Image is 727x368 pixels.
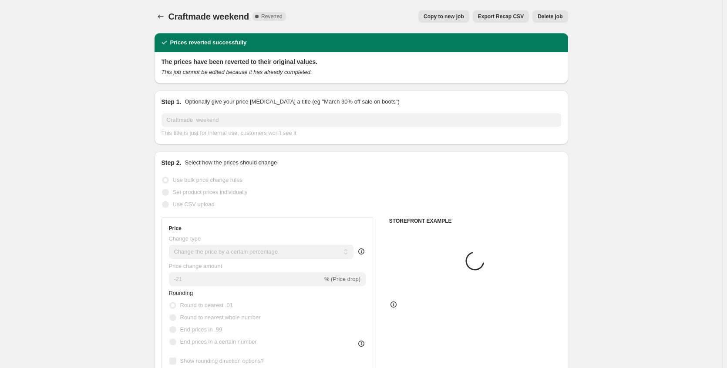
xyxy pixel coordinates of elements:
span: Use bulk price change rules [173,177,242,183]
h2: The prices have been reverted to their original values. [162,57,561,66]
div: help [357,247,366,256]
h2: Step 2. [162,158,182,167]
span: Round to nearest .01 [180,302,233,308]
span: Craftmade weekend [168,12,249,21]
button: Price change jobs [155,10,167,23]
span: Change type [169,235,201,242]
button: Copy to new job [418,10,469,23]
input: 30% off holiday sale [162,113,561,127]
span: Rounding [169,290,193,296]
span: % (Price drop) [324,276,360,282]
span: Price change amount [169,263,222,269]
span: End prices in .99 [180,326,222,333]
p: Optionally give your price [MEDICAL_DATA] a title (eg "March 30% off sale on boots") [185,97,399,106]
i: This job cannot be edited because it has already completed. [162,69,312,75]
span: End prices in a certain number [180,338,257,345]
span: Copy to new job [424,13,464,20]
p: Select how the prices should change [185,158,277,167]
span: Round to nearest whole number [180,314,261,321]
h2: Step 1. [162,97,182,106]
span: Reverted [261,13,283,20]
span: This title is just for internal use, customers won't see it [162,130,296,136]
button: Delete job [532,10,568,23]
span: Delete job [538,13,562,20]
button: Export Recap CSV [473,10,529,23]
h6: STOREFRONT EXAMPLE [389,217,561,224]
span: Show rounding direction options? [180,358,264,364]
span: Export Recap CSV [478,13,524,20]
h2: Prices reverted successfully [170,38,247,47]
input: -15 [169,272,323,286]
span: Set product prices individually [173,189,248,195]
span: Use CSV upload [173,201,215,207]
h3: Price [169,225,182,232]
